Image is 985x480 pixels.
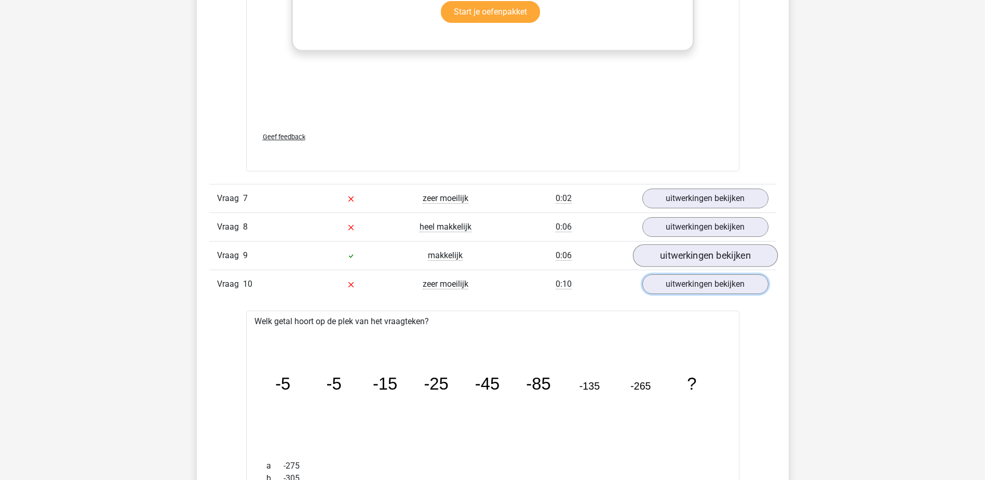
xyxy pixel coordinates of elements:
a: Start je oefenpakket [441,1,540,23]
span: Geef feedback [263,133,305,141]
span: heel makkelijk [420,222,471,232]
a: uitwerkingen bekijken [642,217,768,237]
span: a [266,460,284,472]
tspan: -265 [630,380,651,392]
span: zeer moeilijk [423,193,468,204]
span: Vraag [217,278,243,290]
span: 0:06 [556,222,572,232]
span: 0:10 [556,279,572,289]
tspan: -135 [579,380,599,392]
span: makkelijk [428,250,463,261]
span: 10 [243,279,252,289]
span: 0:02 [556,193,572,204]
span: zeer moeilijk [423,279,468,289]
tspan: -5 [326,374,341,393]
a: uitwerkingen bekijken [642,274,768,294]
span: Vraag [217,221,243,233]
span: Vraag [217,192,243,205]
tspan: -25 [424,374,448,393]
tspan: ? [687,374,696,393]
span: 7 [243,193,248,203]
tspan: -5 [275,374,290,393]
span: Vraag [217,249,243,262]
tspan: -15 [372,374,397,393]
span: 9 [243,250,248,260]
a: uitwerkingen bekijken [642,189,768,208]
span: 8 [243,222,248,232]
tspan: -85 [526,374,550,393]
span: 0:06 [556,250,572,261]
a: uitwerkingen bekijken [632,244,777,267]
div: -275 [259,460,727,472]
tspan: -45 [475,374,499,393]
